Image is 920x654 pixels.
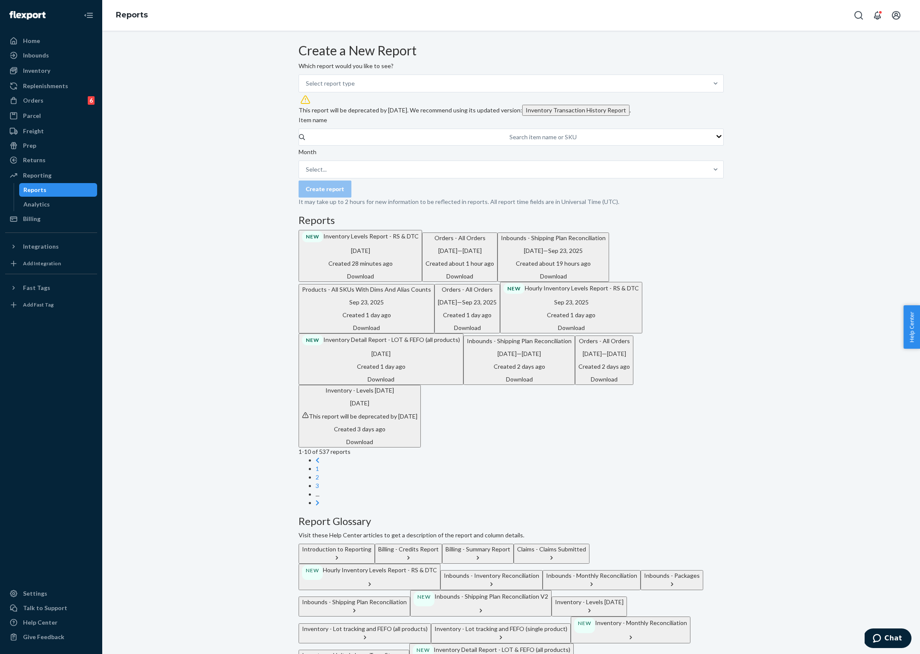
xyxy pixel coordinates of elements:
p: Inventory - Levels [DATE] [302,386,417,395]
div: NEW [503,283,525,294]
div: Returns [23,156,46,164]
div: Search item name or SKU [509,133,577,141]
a: Billing [5,212,97,226]
div: Download [302,272,419,281]
a: Reports [116,10,148,20]
div: Download [302,375,460,384]
a: Analytics [19,198,98,211]
div: Integrations [23,242,59,251]
div: Download [302,438,417,446]
button: NEWHourly Inventory Levels Report - RS & DTC [299,564,440,590]
p: Hourly Inventory Levels Report - RS & DTC [503,283,639,294]
div: Download [438,324,497,332]
p: Created 3 days ago [302,425,417,433]
div: Inventory - Levels [DATE] [555,598,624,606]
li: ... [316,490,724,499]
time: [DATE] [522,350,541,357]
button: NEWInventory - Monthly Reconciliation [571,617,690,643]
p: Inventory Levels Report - RS & DTC [302,231,419,242]
div: Inventory [23,66,50,75]
p: This report will be deprecated by [DATE] [302,412,417,421]
h2: Create a New Report [299,43,724,57]
time: Sep 23, 2025 [554,298,589,306]
div: Analytics [23,200,50,209]
div: 6 [88,96,95,105]
div: Billing - Credits Report [378,545,439,554]
a: Page 2 [316,473,319,481]
p: — [467,350,572,358]
a: Add Integration [5,257,97,270]
div: Create report [306,185,344,193]
button: Integrations [5,240,97,253]
button: Close Navigation [80,7,97,24]
time: [DATE] [497,350,517,357]
div: Inventory - Lot tracking and FEFO (single product) [434,625,567,633]
p: Which report would you like to see? [299,62,724,70]
div: Reports [23,186,46,194]
div: Talk to Support [23,604,67,612]
div: Add Fast Tag [23,301,54,308]
p: — [438,298,497,307]
p: Orders - All Orders [578,337,630,345]
button: Billing - Summary Report [442,544,514,564]
a: Settings [5,587,97,600]
button: Open account menu [888,7,905,24]
button: Create report [299,181,351,198]
div: Inbounds - Shipping Plan Reconciliation [302,598,407,606]
p: Inventory Detail Report - LOT & FEFO (all products) [302,335,460,345]
p: Item name [299,116,724,124]
button: NEWInbounds - Shipping Plan Reconciliation V2 [410,590,552,617]
a: Reporting [5,169,97,182]
button: Orders - All Orders[DATE]—Sep 23, 2025Created 1 day agoDownload [434,284,500,333]
button: Products - All SKUs With Dims And Alias CountsSep 23, 2025Created 1 day agoDownload [299,284,434,333]
p: Orders - All Orders [438,285,497,294]
h3: Reports [299,215,724,226]
div: Orders [23,96,43,105]
div: Download [501,272,606,281]
button: NEWHourly Inventory Levels Report - RS & DTCSep 23, 2025Created 1 day agoDownload [500,282,642,333]
p: Inbounds - Shipping Plan Reconciliation [501,234,606,242]
a: Orders6 [5,94,97,107]
div: NEW [302,231,323,242]
button: Inventory - Levels [DATE][DATE]This report will be deprecated by [DATE]Created 3 days agoDownload [299,385,421,447]
a: Page 3 [316,482,319,489]
button: Talk to Support [5,601,97,615]
p: Created 1 day ago [302,362,460,371]
button: Inventory - Levels [DATE] [552,597,627,617]
button: Claims - Claims Submitted [514,544,589,564]
a: Freight [5,124,97,138]
button: Inbounds - Packages [641,570,703,590]
div: Select report type [306,79,355,88]
div: Billing - Summary Report [446,545,510,554]
button: Inventory - Lot tracking and FEFO (all products) [299,623,431,643]
div: Freight [23,127,44,135]
div: Download [578,375,630,384]
a: Add Fast Tag [5,298,97,312]
time: Sep 23, 2025 [548,247,583,254]
div: Inventory - Monthly Reconciliation [574,618,687,633]
div: Claims - Claims Submitted [517,545,586,554]
div: Hourly Inventory Levels Report - RS & DTC [302,565,437,580]
div: Inbounds - Packages [644,571,700,580]
button: Inbounds - Shipping Plan Reconciliation[DATE]—Sep 23, 2025Created about 19 hours agoDownload [497,232,609,282]
a: Page 1 is your current page [316,465,319,472]
p: Created 1 day ago [503,311,639,319]
div: Inbounds - Shipping Plan Reconciliation V2 [414,591,548,606]
time: [DATE] [351,247,370,254]
p: NEW [417,646,430,654]
button: Orders - All Orders[DATE]—[DATE]Created about 1 hour agoDownload [422,232,497,282]
span: Help Center [903,305,920,349]
p: It may take up to 2 hours for new information to be reflected in reports. All report time fields ... [299,198,724,206]
a: Reports [19,183,98,197]
time: [DATE] [438,247,457,254]
h3: Report Glossary [299,516,724,527]
a: Returns [5,153,97,167]
time: [DATE] [583,350,602,357]
div: Inventory - Lot tracking and FEFO (all products) [302,625,428,633]
time: [DATE] [524,247,543,254]
p: — [578,350,630,358]
a: Inbounds [5,49,97,62]
p: Products - All SKUs With Dims And Alias Counts [302,285,431,294]
p: Visit these Help Center articles to get a description of the report and column details. [299,531,724,539]
div: Add Integration [23,260,61,267]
